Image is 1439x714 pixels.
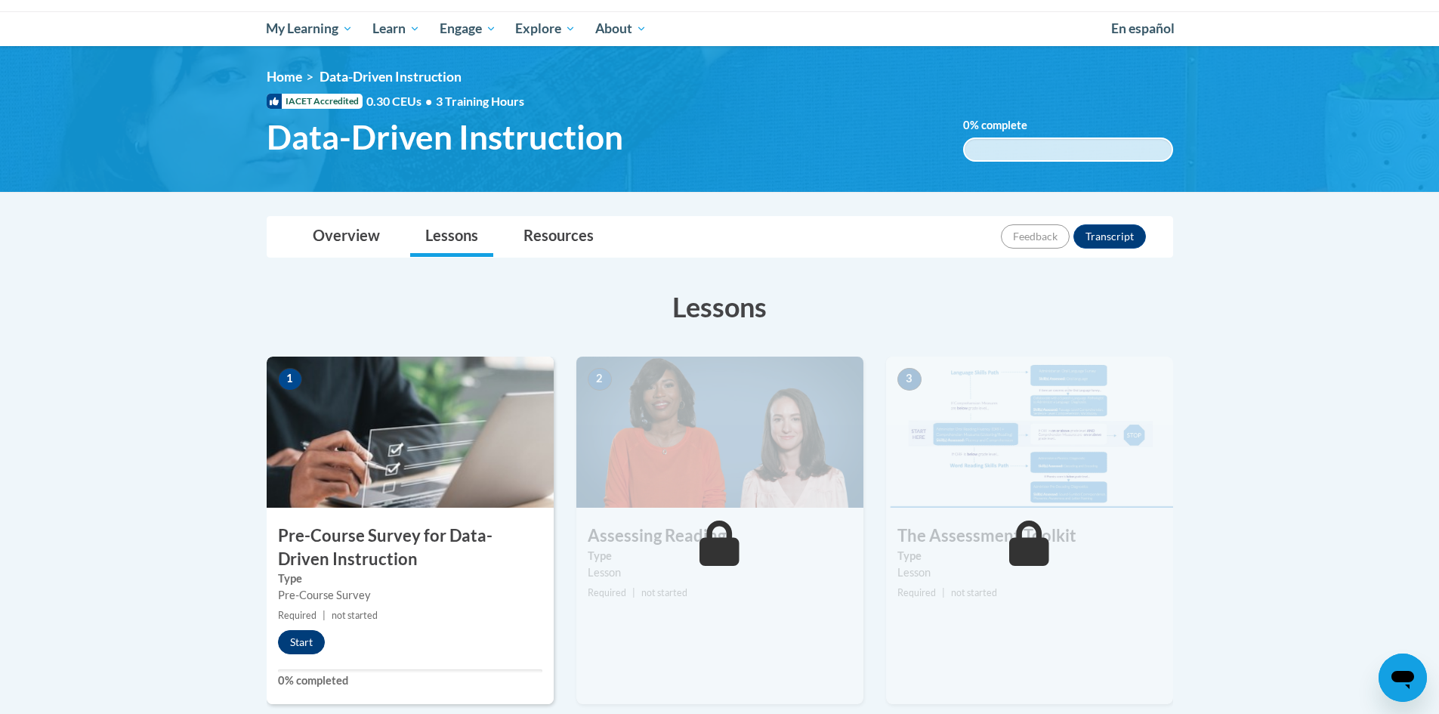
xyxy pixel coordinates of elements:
[267,357,554,508] img: Course Image
[278,570,542,587] label: Type
[897,564,1162,581] div: Lesson
[257,11,363,46] a: My Learning
[897,368,922,391] span: 3
[267,288,1173,326] h3: Lessons
[1001,224,1070,249] button: Feedback
[1379,654,1427,702] iframe: Button to launch messaging window
[588,368,612,391] span: 2
[632,587,635,598] span: |
[366,93,436,110] span: 0.30 CEUs
[267,94,363,109] span: IACET Accredited
[1101,13,1184,45] a: En español
[323,610,326,621] span: |
[505,11,585,46] a: Explore
[278,368,302,391] span: 1
[278,672,542,689] label: 0% completed
[372,20,420,38] span: Learn
[266,20,353,38] span: My Learning
[332,610,378,621] span: not started
[588,587,626,598] span: Required
[588,564,852,581] div: Lesson
[267,69,302,85] a: Home
[886,357,1173,508] img: Course Image
[267,524,554,571] h3: Pre-Course Survey for Data-Driven Instruction
[267,117,623,157] span: Data-Driven Instruction
[897,587,936,598] span: Required
[963,117,1050,134] label: % complete
[425,94,432,108] span: •
[508,217,609,257] a: Resources
[244,11,1196,46] div: Main menu
[886,524,1173,548] h3: The Assessment Toolkit
[1111,20,1175,36] span: En español
[278,630,325,654] button: Start
[320,69,462,85] span: Data-Driven Instruction
[897,548,1162,564] label: Type
[430,11,506,46] a: Engage
[576,524,863,548] h3: Assessing Reading
[588,548,852,564] label: Type
[363,11,430,46] a: Learn
[951,587,997,598] span: not started
[440,20,496,38] span: Engage
[1073,224,1146,249] button: Transcript
[942,587,945,598] span: |
[595,20,647,38] span: About
[963,119,970,131] span: 0
[585,11,656,46] a: About
[298,217,395,257] a: Overview
[576,357,863,508] img: Course Image
[515,20,576,38] span: Explore
[436,94,524,108] span: 3 Training Hours
[641,587,687,598] span: not started
[278,610,317,621] span: Required
[278,587,542,604] div: Pre-Course Survey
[410,217,493,257] a: Lessons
